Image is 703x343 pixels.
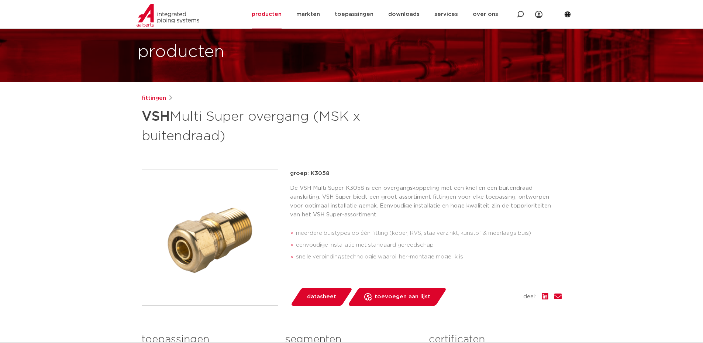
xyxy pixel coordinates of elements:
[375,291,430,303] span: toevoegen aan lijst
[307,291,336,303] span: datasheet
[290,184,562,219] p: De VSH Multi Super K3058 is een overgangskoppeling met een knel en een buitendraad aansluiting. V...
[142,94,166,103] a: fittingen
[138,40,224,64] h1: producten
[290,169,562,178] p: groep: K3058
[142,110,170,123] strong: VSH
[142,106,419,145] h1: Multi Super overgang (MSK x buitendraad)
[296,239,562,251] li: eenvoudige installatie met standaard gereedschap
[296,227,562,239] li: meerdere buistypes op één fitting (koper, RVS, staalverzinkt, kunstof & meerlaags buis)
[142,169,278,305] img: Product Image for VSH Multi Super overgang (MSK x buitendraad)
[523,292,536,301] span: deel:
[290,288,353,306] a: datasheet
[296,251,562,263] li: snelle verbindingstechnologie waarbij her-montage mogelijk is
